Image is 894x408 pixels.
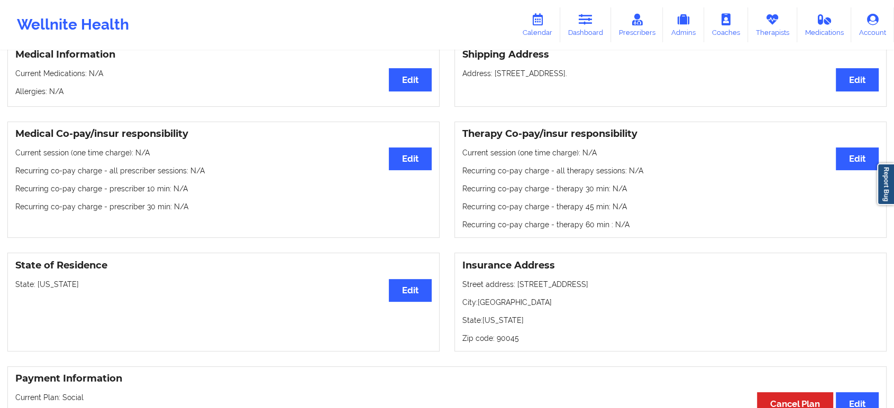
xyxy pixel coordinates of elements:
a: Calendar [515,7,560,42]
p: City: [GEOGRAPHIC_DATA] [462,297,879,308]
a: Coaches [704,7,748,42]
a: Admins [663,7,704,42]
button: Edit [389,147,432,170]
p: Current Plan: Social [15,392,879,403]
p: Address: [STREET_ADDRESS]. [462,68,879,79]
a: Report Bug [877,163,894,205]
h3: Medical Co-pay/insur responsibility [15,128,432,140]
a: Prescribers [611,7,663,42]
p: Current Medications: N/A [15,68,432,79]
a: Account [851,7,894,42]
h3: State of Residence [15,259,432,272]
a: Therapists [748,7,797,42]
button: Edit [389,68,432,91]
button: Edit [389,279,432,302]
p: Recurring co-pay charge - prescriber 30 min : N/A [15,201,432,212]
p: Street address: [STREET_ADDRESS] [462,279,879,290]
p: Recurring co-pay charge - therapy 30 min : N/A [462,183,879,194]
h3: Shipping Address [462,49,879,61]
h3: Insurance Address [462,259,879,272]
p: Recurring co-pay charge - therapy 45 min : N/A [462,201,879,212]
h3: Therapy Co-pay/insur responsibility [462,128,879,140]
p: Recurring co-pay charge - all therapy sessions : N/A [462,165,879,176]
p: State: [US_STATE] [462,315,879,326]
a: Medications [797,7,852,42]
h3: Payment Information [15,373,879,385]
a: Dashboard [560,7,611,42]
p: Allergies: N/A [15,86,432,97]
p: Recurring co-pay charge - prescriber 10 min : N/A [15,183,432,194]
h3: Medical Information [15,49,432,61]
p: State: [US_STATE] [15,279,432,290]
p: Zip code: 90045 [462,333,879,344]
p: Current session (one time charge): N/A [462,147,879,158]
p: Recurring co-pay charge - all prescriber sessions : N/A [15,165,432,176]
p: Current session (one time charge): N/A [15,147,432,158]
p: Recurring co-pay charge - therapy 60 min : N/A [462,219,879,230]
button: Edit [836,68,879,91]
button: Edit [836,147,879,170]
